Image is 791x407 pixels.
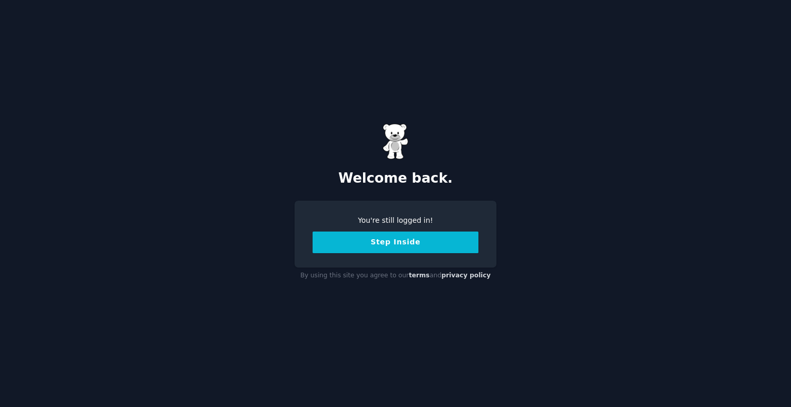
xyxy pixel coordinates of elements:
[383,123,408,160] img: Gummy Bear
[409,272,429,279] a: terms
[441,272,491,279] a: privacy policy
[295,170,496,187] h2: Welcome back.
[313,215,478,226] div: You're still logged in!
[313,232,478,253] button: Step Inside
[295,268,496,284] div: By using this site you agree to our and
[313,238,478,246] a: Step Inside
